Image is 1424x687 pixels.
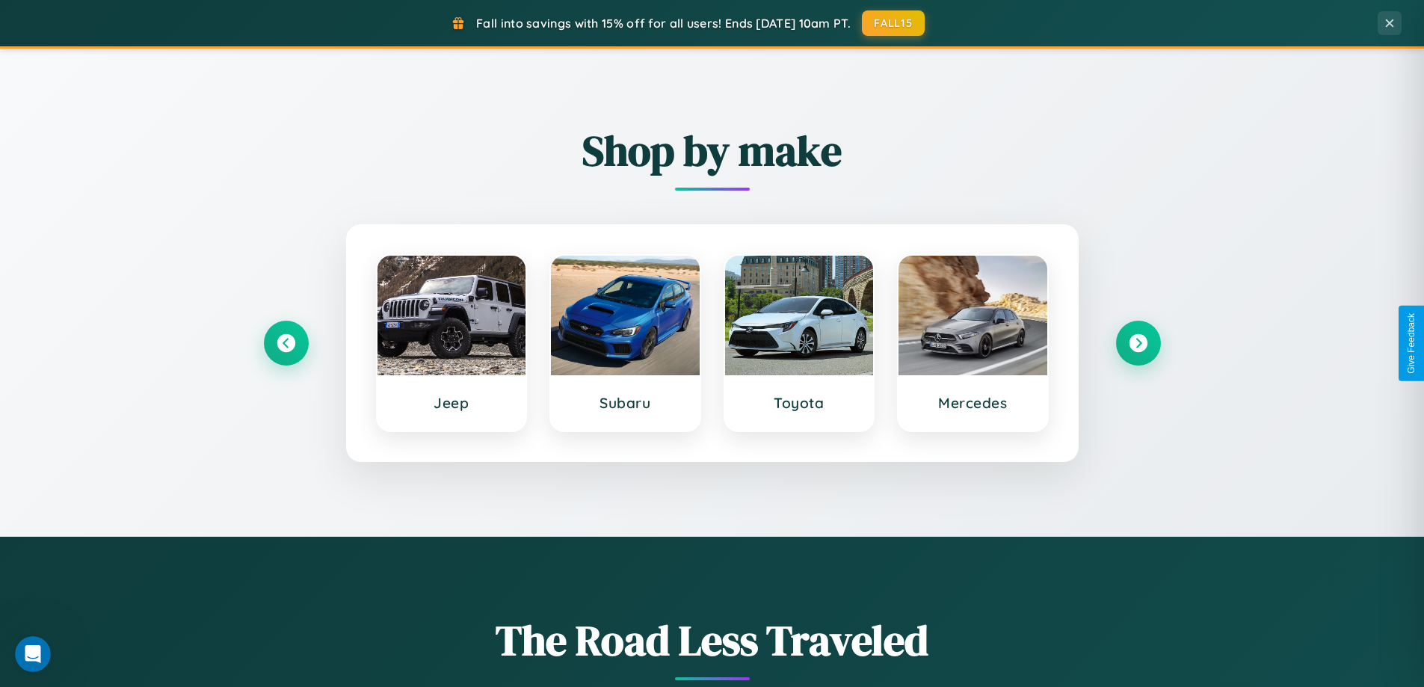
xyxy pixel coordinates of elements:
h1: The Road Less Traveled [264,611,1161,669]
h3: Mercedes [913,394,1032,412]
div: Give Feedback [1406,313,1417,374]
h3: Toyota [740,394,859,412]
span: Fall into savings with 15% off for all users! Ends [DATE] 10am PT. [476,16,851,31]
h3: Subaru [566,394,685,412]
h3: Jeep [392,394,511,412]
h2: Shop by make [264,122,1161,179]
button: FALL15 [862,10,925,36]
iframe: Intercom live chat [15,636,51,672]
